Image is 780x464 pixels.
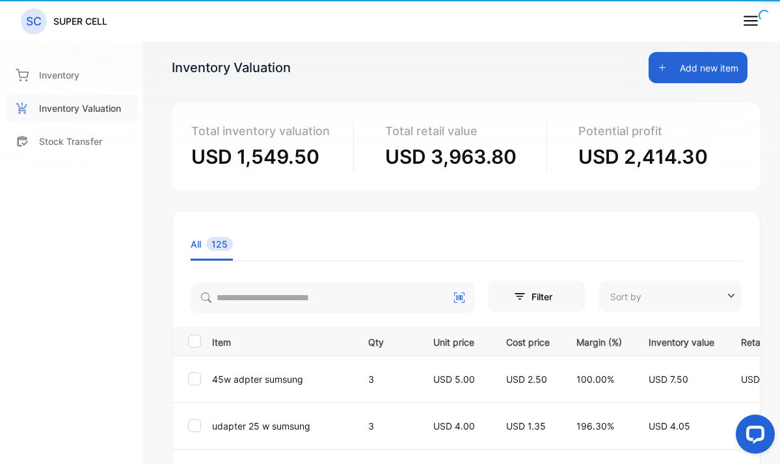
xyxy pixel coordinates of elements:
a: Inventory Valuation [5,95,138,122]
span: USD 1.35 [506,420,546,432]
span: USD 1,549.50 [191,145,319,168]
button: Add new item [649,52,747,83]
span: USD 7.50 [649,374,688,385]
span: USD 3,963.80 [385,145,517,168]
p: Margin (%) [576,333,622,349]
p: Inventory [39,68,79,82]
p: udapter 25 w sumsung [212,419,352,433]
p: Inventory Valuation [39,101,121,115]
p: SUPER CELL [53,14,107,28]
span: USD 2,414.30 [578,145,708,168]
p: 196.30% [576,419,622,433]
p: Total inventory valuation [191,122,343,140]
a: Inventory [5,62,138,88]
div: Inventory Valuation [172,58,291,77]
p: Inventory value [649,333,714,349]
p: Unit price [433,333,479,349]
span: USD 5.00 [433,374,475,385]
p: Total retail value [385,122,537,140]
p: SC [26,13,42,30]
span: USD 4.05 [649,420,690,432]
span: USD 4.00 [433,420,475,432]
p: Sort by [610,290,641,303]
p: Item [212,333,352,349]
span: USD 2.50 [506,374,547,385]
p: 100.00% [576,372,622,386]
a: Stock Transfer [5,128,138,155]
li: All [191,227,233,261]
p: Qty [368,333,407,349]
p: Potential profit [578,122,731,140]
p: Stock Transfer [39,135,102,148]
button: Sort by [598,281,742,312]
span: 125 [206,237,233,251]
p: 45w adpter sumsung [212,372,352,386]
iframe: LiveChat chat widget [725,409,780,464]
p: Cost price [506,333,550,349]
p: 3 [368,419,386,433]
p: 3 [368,372,386,386]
